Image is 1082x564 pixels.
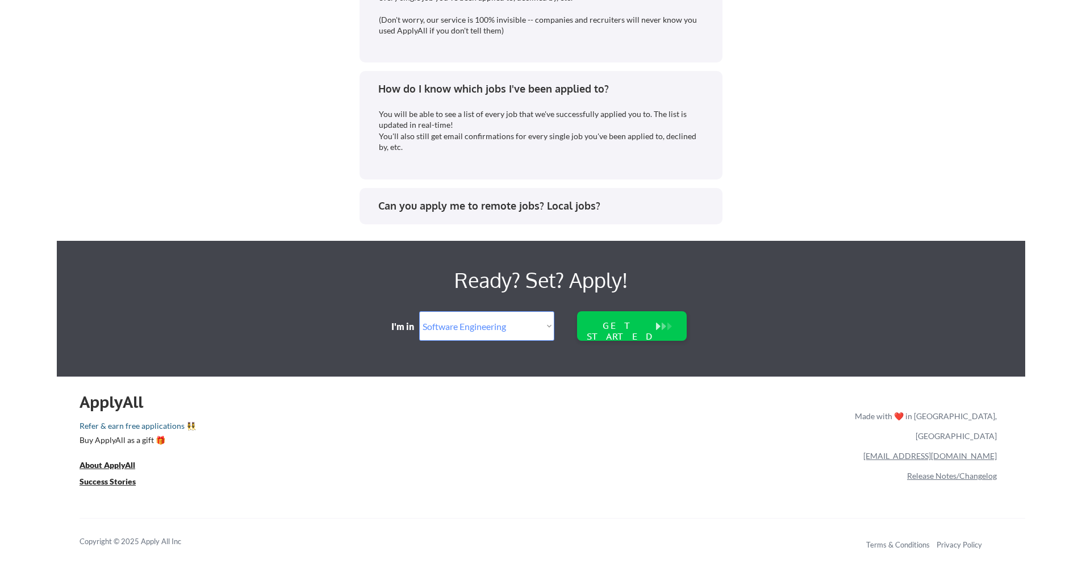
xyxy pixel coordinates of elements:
a: Privacy Policy [937,540,982,549]
a: Success Stories [80,475,151,490]
div: ApplyAll [80,392,156,412]
u: About ApplyAll [80,460,135,470]
a: Release Notes/Changelog [907,471,997,481]
div: I'm in [391,320,422,333]
div: Buy ApplyAll as a gift 🎁 [80,436,193,444]
a: [EMAIL_ADDRESS][DOMAIN_NAME] [863,451,997,461]
a: Terms & Conditions [866,540,930,549]
div: Made with ❤️ in [GEOGRAPHIC_DATA], [GEOGRAPHIC_DATA] [850,406,997,446]
a: Refer & earn free applications 👯‍♀️ [80,422,617,434]
div: GET STARTED [584,320,657,342]
a: About ApplyAll [80,459,151,473]
u: Success Stories [80,477,136,486]
div: Copyright © 2025 Apply All Inc [80,536,210,548]
div: How do I know which jobs I've been applied to? [378,82,712,96]
div: You will be able to see a list of every job that we've successfully applied you to. The list is u... [379,108,705,153]
div: Can you apply me to remote jobs? Local jobs? [378,199,712,213]
a: Buy ApplyAll as a gift 🎁 [80,434,193,448]
div: Ready? Set? Apply! [216,264,866,296]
